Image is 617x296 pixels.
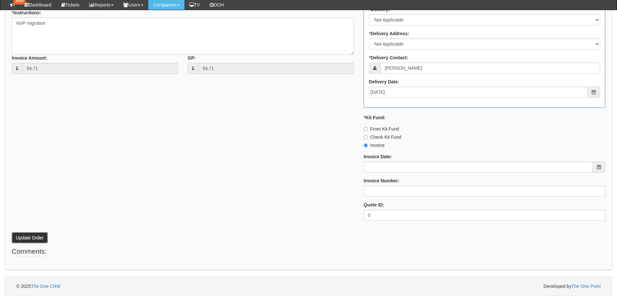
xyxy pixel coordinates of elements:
[364,177,399,184] label: Invoice Number:
[364,202,384,208] label: Quote ID:
[364,127,368,131] input: From Kit Fund
[12,232,48,243] button: Update Order
[364,135,368,139] input: Check Kit Fund
[12,9,41,16] label: Instructions:
[364,143,368,148] input: Invoice
[364,126,399,132] label: From Kit Fund
[364,142,384,148] label: Invoice
[188,55,196,61] label: GP:
[364,153,392,160] label: Invoice Date:
[364,134,401,140] label: Check Kit Fund
[16,284,60,289] span: © 2025
[543,283,601,289] span: Developed by
[369,78,399,85] label: Delivery Date:
[571,284,601,289] a: The One Point
[12,247,47,257] legend: Comments:
[364,114,385,121] label: Kit Fund:
[369,54,408,61] label: Delivery Contact:
[369,30,409,37] label: Delivery Address:
[31,284,60,289] a: The One CRM
[12,18,354,55] textarea: VoIP migration
[12,55,47,61] label: Invoice Amount:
